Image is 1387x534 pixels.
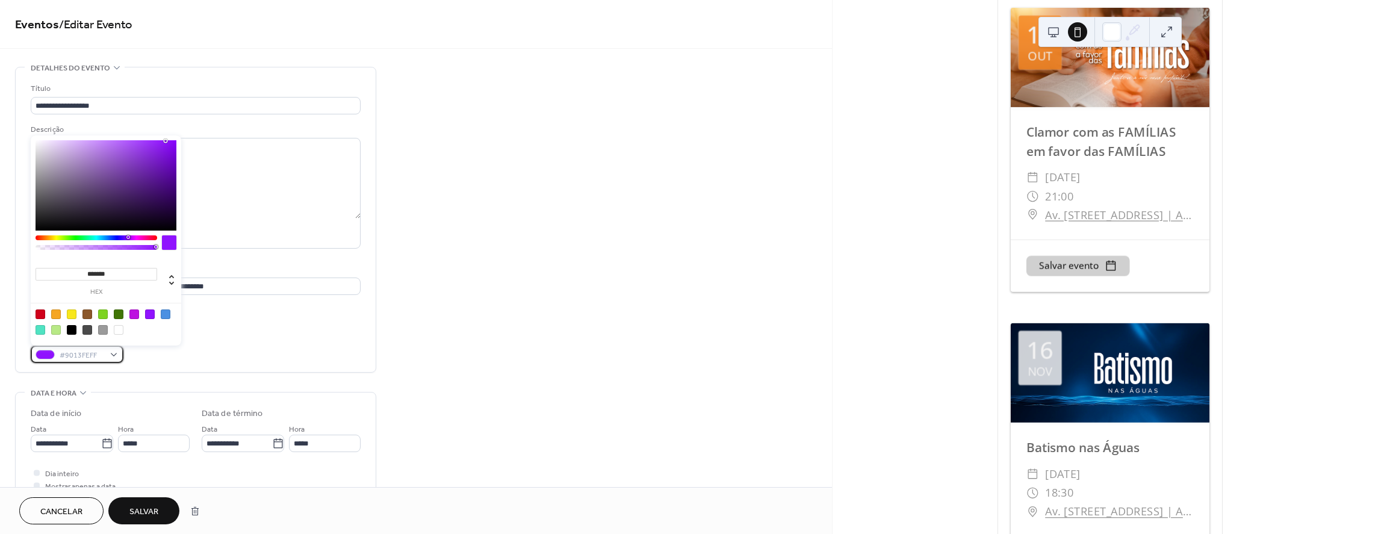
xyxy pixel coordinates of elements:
span: #9013FEFF [60,349,104,362]
a: Av. [STREET_ADDRESS] | Av. [PERSON_NAME], 3121 - Pirituba [1045,205,1194,224]
div: 17 [1026,23,1053,47]
div: Local [31,263,358,276]
div: ​ [1026,502,1039,521]
div: #D0021B [36,309,45,319]
div: ​ [1026,168,1039,187]
span: Mostrar apenas a data [45,480,116,493]
button: Salvar [108,497,179,524]
span: 21:00 [1045,187,1073,205]
div: ​ [1026,187,1039,205]
span: Hora [289,423,305,436]
div: #FFFFFF [114,325,123,335]
button: Cancelar [19,497,104,524]
div: #8B572A [82,309,92,319]
span: Data [31,423,46,436]
div: nov [1028,365,1053,377]
div: Clamor com as FAMÍLIAS em favor das FAMÍLIAS [1011,123,1209,160]
span: Hora [118,423,134,436]
label: hex [36,289,157,296]
span: Salvar [129,506,158,518]
a: Av. [STREET_ADDRESS] | Av. [PERSON_NAME], 3121 - Pirituba [1045,502,1194,521]
a: Eventos [15,13,59,37]
div: ​ [1026,483,1039,502]
div: #B8E986 [51,325,61,335]
div: #BD10E0 [129,309,139,319]
span: / Editar Evento [59,13,132,37]
div: #000000 [67,325,76,335]
div: Data de início [31,408,81,420]
div: #9B9B9B [98,325,108,335]
span: [DATE] [1045,168,1081,187]
div: #7ED321 [98,309,108,319]
span: Data e hora [31,387,76,400]
div: Descrição [31,123,358,136]
span: Data [202,423,217,436]
div: #4A90E2 [161,309,170,319]
div: ​ [1026,205,1039,224]
span: Dia inteiro [45,468,79,480]
div: #F8E71C [67,309,76,319]
div: #9013FE [145,309,155,319]
span: Detalhes do evento [31,62,110,75]
span: [DATE] [1045,465,1081,484]
span: Cancelar [40,506,82,518]
span: 18:30 [1045,483,1073,502]
div: 16 [1026,339,1053,362]
div: Batismo nas Águas [1011,438,1209,457]
div: ​ [1026,465,1039,484]
div: #F5A623 [51,309,61,319]
div: #4A4A4A [82,325,92,335]
div: #50E3C2 [36,325,45,335]
div: #417505 [114,309,123,319]
div: out [1028,50,1052,62]
button: Salvar evento [1026,256,1130,276]
div: Data de término [202,408,263,420]
div: Título [31,82,358,95]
